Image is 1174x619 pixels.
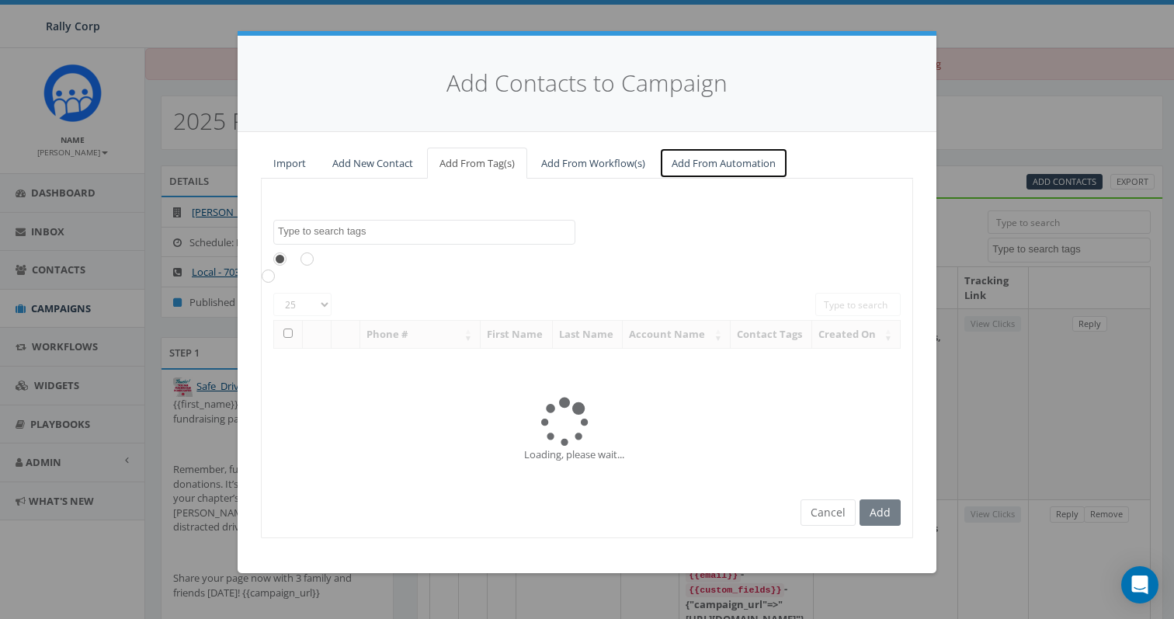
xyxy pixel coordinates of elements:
div: Loading, please wait... [524,447,650,462]
a: Add New Contact [320,148,425,179]
a: Import [261,148,318,179]
h4: Add Contacts to Campaign [261,67,913,100]
a: Add From Workflow(s) [529,148,658,179]
a: Add From Tag(s) [427,148,527,179]
button: Cancel [801,499,856,526]
div: Open Intercom Messenger [1121,566,1158,603]
a: Add From Automation [659,148,788,179]
textarea: Search [278,224,575,238]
